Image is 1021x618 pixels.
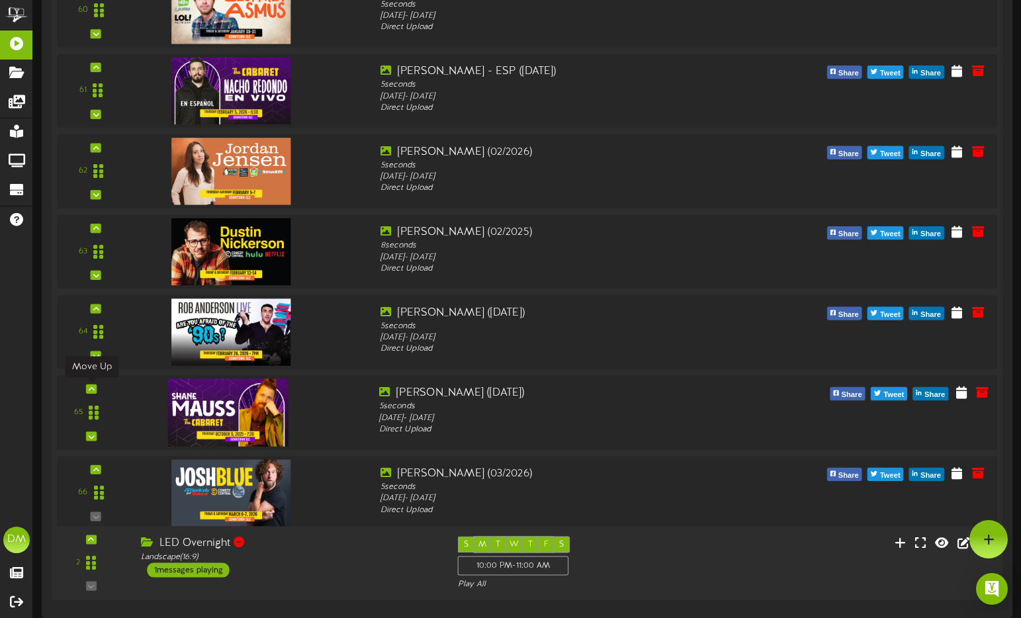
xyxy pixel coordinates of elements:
[380,321,752,332] div: 5 seconds
[3,527,30,553] div: DM
[380,144,752,159] div: [PERSON_NAME] (02/2026)
[380,22,752,33] div: Direct Upload
[380,251,752,263] div: [DATE] - [DATE]
[496,540,500,549] span: T
[380,332,752,343] div: [DATE] - [DATE]
[380,305,752,320] div: [PERSON_NAME] ([DATE])
[380,466,752,482] div: [PERSON_NAME] (03/2026)
[830,387,866,400] button: Share
[836,468,862,483] span: Share
[909,66,944,79] button: Share
[380,225,752,240] div: [PERSON_NAME] (02/2025)
[918,66,944,81] span: Share
[458,556,569,575] div: 10:00 PM - 11:00 AM
[836,308,862,322] span: Share
[380,493,752,504] div: [DATE] - [DATE]
[380,103,752,114] div: Direct Upload
[836,227,862,242] span: Share
[867,468,904,481] button: Tweet
[380,171,752,183] div: [DATE] - [DATE]
[78,5,88,16] div: 60
[79,326,87,337] div: 64
[826,66,862,79] button: Share
[913,387,949,400] button: Share
[909,468,944,481] button: Share
[380,79,752,91] div: 5 seconds
[171,138,290,204] img: d4cc7d2b-90cf-46cb-a565-17aee4ae232e.jpg
[458,579,676,590] div: Play All
[544,540,549,549] span: F
[148,562,230,577] div: 1 messages playing
[141,551,438,562] div: Landscape ( 16:9 )
[379,413,754,425] div: [DATE] - [DATE]
[877,66,903,81] span: Tweet
[918,147,944,161] span: Share
[380,343,752,355] div: Direct Upload
[380,64,752,79] div: [PERSON_NAME] - ESP ([DATE])
[528,540,533,549] span: T
[171,298,290,365] img: 922e3da5-6c5c-44fc-ab16-c13fa0fec061.jpg
[168,378,289,446] img: b30ae863-1ff8-4555-8c12-3deb29f30f4b.jpg
[510,540,519,549] span: W
[478,540,486,549] span: M
[826,307,862,320] button: Share
[171,218,290,285] img: c79348f9-a356-4439-bde4-9fea8a648dd6.jpg
[79,165,87,177] div: 62
[867,307,904,320] button: Tweet
[380,183,752,194] div: Direct Upload
[909,307,944,320] button: Share
[79,85,87,97] div: 61
[380,240,752,251] div: 8 seconds
[826,468,862,481] button: Share
[74,407,83,419] div: 65
[871,387,907,400] button: Tweet
[464,540,468,549] span: S
[836,66,862,81] span: Share
[867,146,904,159] button: Tweet
[380,91,752,102] div: [DATE] - [DATE]
[379,424,754,436] div: Direct Upload
[380,504,752,515] div: Direct Upload
[922,388,948,402] span: Share
[559,540,564,549] span: S
[380,159,752,171] div: 5 seconds
[171,58,290,124] img: 7812b34d-e581-4a5d-854c-dafe952fc8e1.jpg
[909,146,944,159] button: Share
[867,66,904,79] button: Tweet
[380,263,752,275] div: Direct Upload
[379,401,754,413] div: 5 seconds
[826,146,862,159] button: Share
[838,388,864,402] span: Share
[877,227,903,242] span: Tweet
[826,226,862,240] button: Share
[380,11,752,22] div: [DATE] - [DATE]
[380,482,752,493] div: 5 seconds
[976,573,1008,605] div: Open Intercom Messenger
[867,226,904,240] button: Tweet
[918,308,944,322] span: Share
[78,487,87,498] div: 66
[909,226,944,240] button: Share
[918,468,944,483] span: Share
[379,386,754,401] div: [PERSON_NAME] ([DATE])
[881,388,907,402] span: Tweet
[918,227,944,242] span: Share
[171,459,290,526] img: 8985d6fa-7a42-4dbe-bcda-d76557786f26.jpg
[877,147,903,161] span: Tweet
[836,147,862,161] span: Share
[877,468,903,483] span: Tweet
[141,536,438,551] div: LED Overnight
[877,308,903,322] span: Tweet
[79,246,87,257] div: 63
